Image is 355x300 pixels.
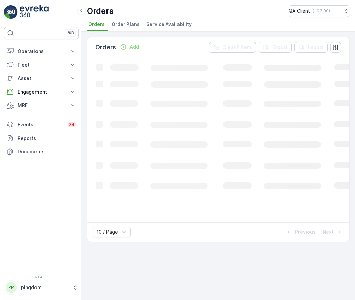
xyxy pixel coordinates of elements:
[18,102,65,109] p: MRF
[117,43,142,51] button: Add
[95,43,116,52] p: Orders
[4,45,79,58] button: Operations
[112,21,140,28] span: Order Plans
[18,148,76,155] p: Documents
[18,121,64,128] p: Events
[20,5,49,19] img: logo_light-DOdMpM7g.png
[285,228,316,236] button: Previous
[4,275,79,279] span: v 1.49.3
[259,42,292,53] button: Export
[6,282,17,293] div: PP
[308,44,324,51] p: Import
[21,284,69,291] p: pingdom
[129,44,139,50] p: Add
[323,229,334,235] p: Next
[294,42,328,53] button: Import
[4,72,79,85] button: Asset
[4,99,79,112] button: MRF
[313,8,330,14] p: ( +03:00 )
[67,30,74,36] p: ⌘B
[4,58,79,72] button: Fleet
[272,44,288,51] p: Export
[289,8,310,15] p: QA Client
[209,42,256,53] button: Clear Filters
[4,85,79,99] button: Engagement
[4,118,79,131] a: Events34
[146,21,192,28] span: Service Availability
[295,229,316,235] p: Previous
[69,122,75,127] p: 34
[18,61,65,68] p: Fleet
[18,89,65,95] p: Engagement
[18,48,65,55] p: Operations
[4,145,79,158] a: Documents
[4,131,79,145] a: Reports
[222,44,252,51] p: Clear Filters
[87,6,114,17] p: Orders
[4,5,18,19] img: logo
[289,5,350,17] button: QA Client(+03:00)
[88,21,105,28] span: Orders
[18,75,65,82] p: Asset
[322,228,344,236] button: Next
[18,135,76,142] p: Reports
[4,280,79,295] button: PPpingdom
